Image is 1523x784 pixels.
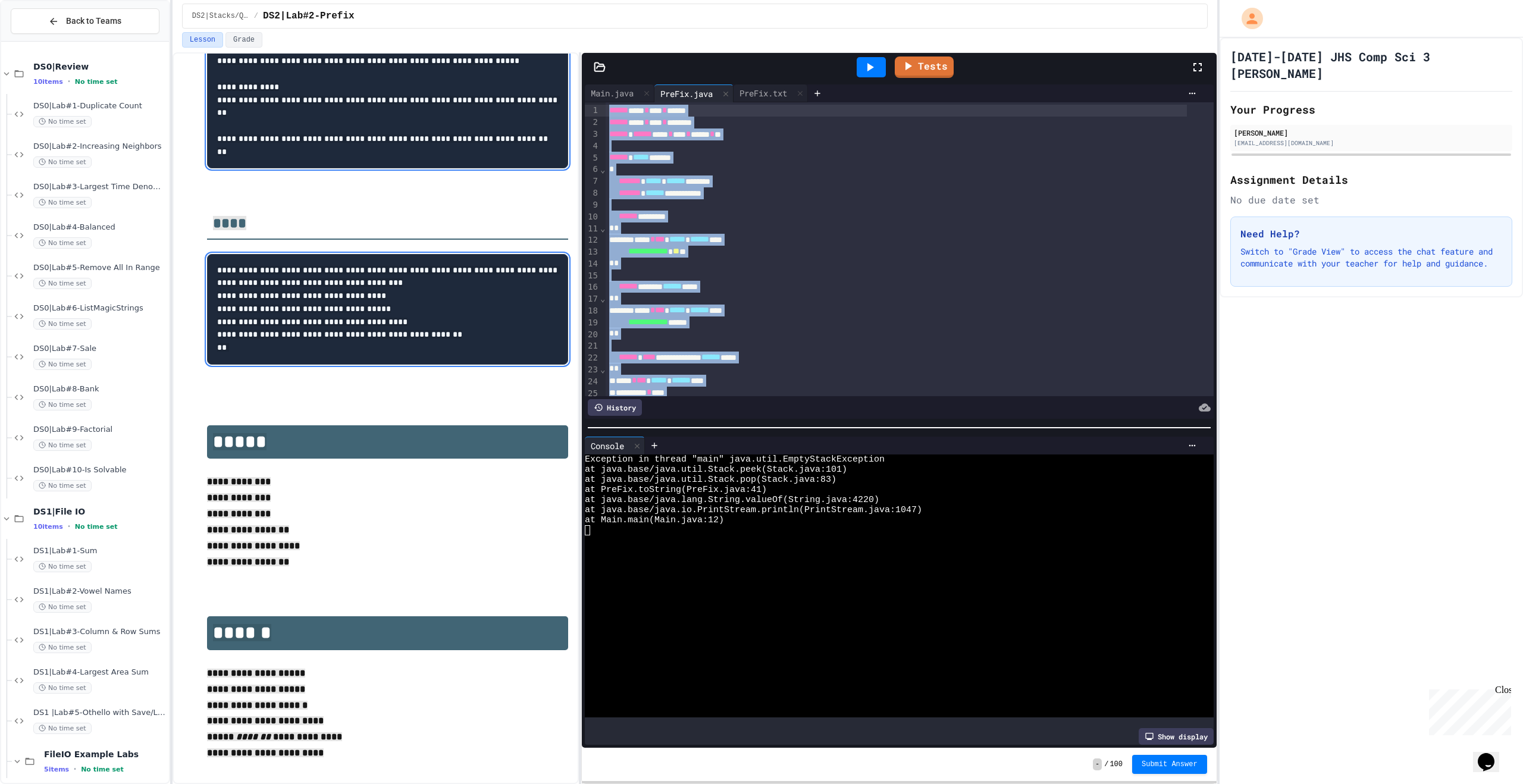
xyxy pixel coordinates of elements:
span: at java.base/java.util.Stack.peek(Stack.java:101) [585,465,847,475]
span: No time set [33,440,92,451]
span: DS0|Lab#1-Duplicate Count [33,101,167,111]
div: 8 [585,187,600,199]
div: Console [585,440,630,452]
div: PreFix.java [654,87,719,100]
span: / [254,11,258,21]
span: 5 items [44,766,69,773]
span: DS1|Lab#1-Sum [33,546,167,556]
span: No time set [33,116,92,127]
span: DS0|Lab#9-Factorial [33,425,167,435]
span: DS0|Lab#5-Remove All In Range [33,263,167,273]
div: 17 [585,293,600,305]
span: DS0|Lab#4-Balanced [33,222,167,233]
span: No time set [33,197,92,208]
span: DS0|Lab#8-Bank [33,384,167,394]
div: 9 [585,199,600,211]
span: No time set [33,399,92,410]
h2: Your Progress [1230,101,1512,118]
div: 3 [585,128,600,140]
span: 100 [1110,760,1123,769]
div: PreFix.txt [734,87,793,99]
span: at PreFix.toString(PreFix.java:41) [585,485,767,495]
span: at java.base/java.lang.String.valueOf(String.java:4220) [585,495,879,505]
span: DS0|Review [33,61,167,72]
div: My Account [1229,5,1266,32]
span: at java.base/java.util.Stack.pop(Stack.java:83) [585,475,836,485]
button: Lesson [182,32,223,48]
p: Switch to "Grade View" to access the chat feature and communicate with your teacher for help and ... [1240,246,1502,269]
div: 16 [585,281,600,293]
span: at Main.main(Main.java:12) [585,515,724,525]
button: Back to Teams [11,8,159,34]
span: Submit Answer [1142,760,1198,769]
div: 4 [585,140,600,152]
span: • [68,77,70,86]
div: History [588,399,642,416]
span: • [68,522,70,531]
div: Console [585,437,645,454]
h2: Assignment Details [1230,171,1512,188]
div: 21 [585,340,600,352]
div: [EMAIL_ADDRESS][DOMAIN_NAME] [1234,139,1509,148]
span: DS0|Lab#3-Largest Time Denominations [33,182,167,192]
h3: Need Help? [1240,227,1502,241]
div: 18 [585,305,600,317]
span: Fold line [600,294,606,303]
span: FileIO Example Labs [44,749,167,760]
span: No time set [33,642,92,653]
span: 10 items [33,523,63,531]
div: 12 [585,234,600,246]
div: 22 [585,352,600,364]
span: Fold line [600,165,606,174]
span: DS1|File IO [33,506,167,517]
span: - [1093,758,1102,770]
span: DS1 |Lab#5-Othello with Save/Load [33,708,167,718]
span: Fold line [600,365,606,374]
div: Main.java [585,84,654,102]
div: 13 [585,246,600,258]
span: DS0|Lab#2-Increasing Neighbors [33,142,167,152]
span: No time set [75,78,118,86]
div: [PERSON_NAME] [1234,127,1509,138]
div: No due date set [1230,193,1512,207]
div: 14 [585,258,600,270]
span: No time set [33,156,92,168]
span: No time set [33,561,92,572]
span: No time set [33,601,92,613]
span: Back to Teams [66,15,121,27]
h1: [DATE]-[DATE] JHS Comp Sci 3 [PERSON_NAME] [1230,48,1512,81]
span: DS0|Lab#6-ListMagicStrings [33,303,167,313]
span: at java.base/java.io.PrintStream.println(PrintStream.java:1047) [585,505,922,515]
span: DS1|Lab#3-Column & Row Sums [33,627,167,637]
div: 24 [585,376,600,388]
div: PreFix.txt [734,84,808,102]
span: DS1|Lab#2-Vowel Names [33,587,167,597]
span: No time set [75,523,118,531]
div: 15 [585,270,600,282]
span: No time set [33,318,92,330]
span: DS0|Lab#7-Sale [33,344,167,354]
span: No time set [33,237,92,249]
div: Show display [1139,728,1214,745]
div: 19 [585,317,600,329]
iframe: chat widget [1473,736,1511,772]
span: DS0|Lab#10-Is Solvable [33,465,167,475]
span: 10 items [33,78,63,86]
div: Chat with us now!Close [5,5,82,76]
div: 25 [585,388,600,400]
span: No time set [33,480,92,491]
div: 5 [585,152,600,164]
div: 23 [585,364,600,376]
span: DS2|Stacks/Queues [192,11,249,21]
span: Fold line [600,224,606,233]
span: DS1|Lab#4-Largest Area Sum [33,667,167,678]
div: 10 [585,211,600,223]
div: Main.java [585,87,640,99]
button: Grade [225,32,262,48]
span: / [1104,760,1108,769]
div: 20 [585,329,600,341]
span: DS2|Lab#2-Prefix [263,9,355,23]
span: No time set [33,723,92,734]
div: 1 [585,105,600,117]
button: Submit Answer [1132,755,1207,774]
